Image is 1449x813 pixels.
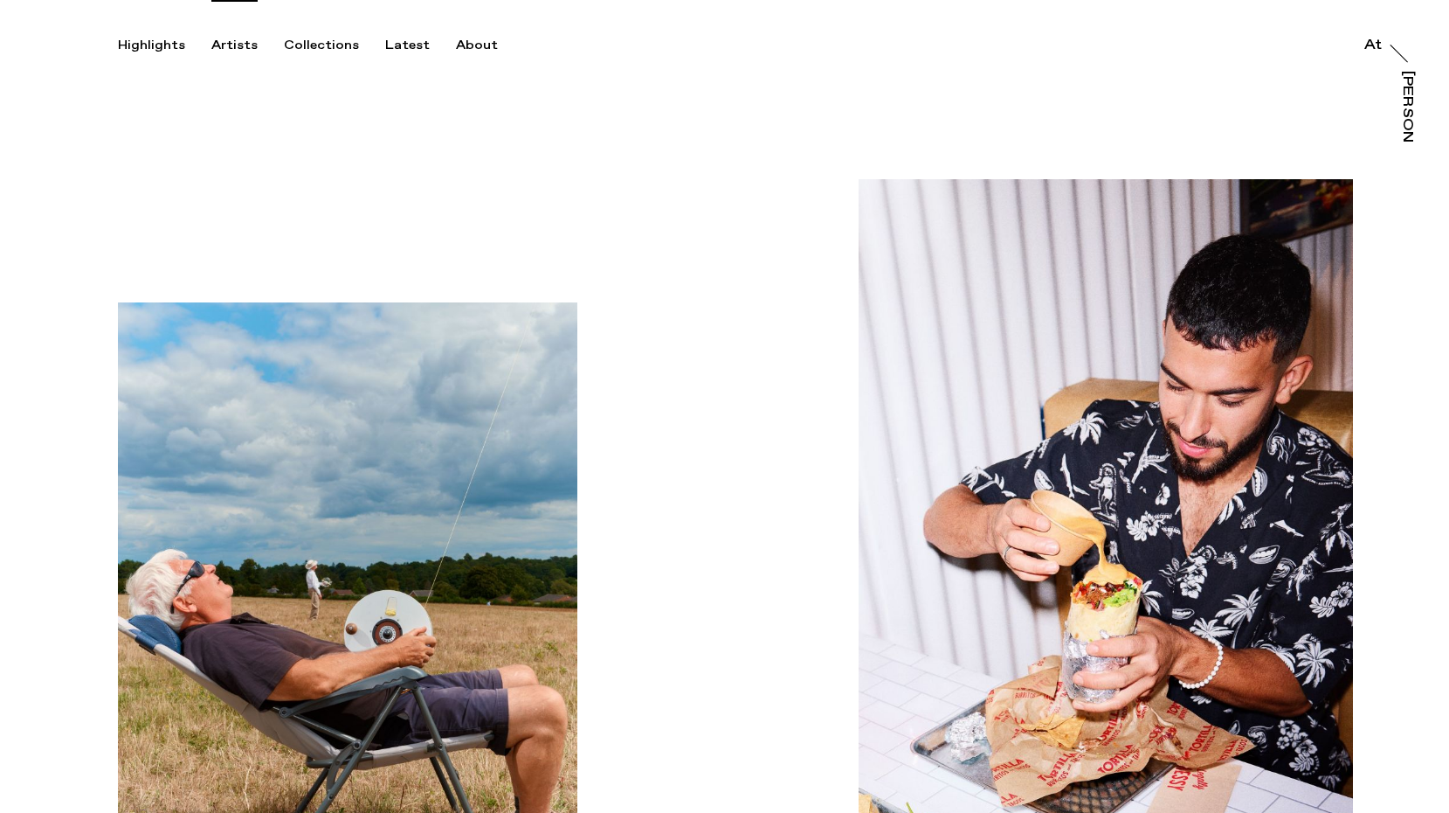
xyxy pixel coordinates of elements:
[284,38,359,53] div: Collections
[456,38,498,53] div: About
[385,38,456,53] button: Latest
[1400,71,1414,205] div: [PERSON_NAME]
[118,38,185,53] div: Highlights
[1364,33,1382,51] a: At
[1402,71,1419,142] a: [PERSON_NAME]
[211,38,284,53] button: Artists
[211,38,258,53] div: Artists
[456,38,524,53] button: About
[284,38,385,53] button: Collections
[385,38,430,53] div: Latest
[118,38,211,53] button: Highlights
